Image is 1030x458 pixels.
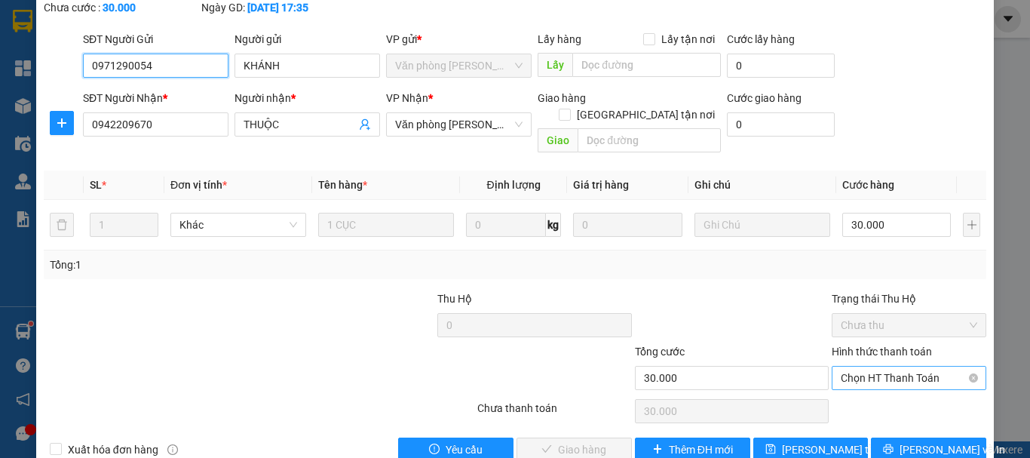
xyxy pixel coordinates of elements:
div: Người nhận [235,90,380,106]
span: Cước hàng [842,179,894,191]
span: Tên hàng [318,179,367,191]
span: close-circle [969,373,978,383]
label: Cước giao hàng [727,92,802,104]
input: VD: Bàn, Ghế [318,213,454,237]
span: Khác [179,214,297,236]
div: SĐT Người Nhận [83,90,228,106]
div: SĐT Người Gửi [83,31,228,48]
span: Văn phòng Hồ Chí Minh [395,54,523,77]
div: Người gửi [235,31,380,48]
input: Ghi Chú [694,213,830,237]
span: Tổng cước [635,346,685,358]
div: Chưa thanh toán [476,400,633,426]
span: Chọn HT Thanh Toán [841,367,977,389]
button: plus [50,111,74,135]
input: 0 [573,213,682,237]
span: Lấy [538,53,572,77]
span: plus [51,117,73,129]
span: info-circle [167,444,178,455]
span: SL [90,179,102,191]
span: Xuất hóa đơn hàng [62,441,164,458]
span: Giao hàng [538,92,586,104]
span: Đơn vị tính [170,179,227,191]
div: Tổng: 1 [50,257,399,273]
span: save [765,444,776,456]
span: printer [883,444,894,456]
span: exclamation-circle [429,444,440,456]
span: Thu Hộ [437,293,472,305]
span: Thêm ĐH mới [669,441,733,458]
span: plus [652,444,663,456]
span: user-add [359,118,371,131]
span: kg [546,213,561,237]
span: Giao [538,128,578,152]
span: [GEOGRAPHIC_DATA] tận nơi [571,106,721,123]
span: Văn phòng Tắc Vân [395,113,523,136]
div: Trạng thái Thu Hộ [832,290,986,307]
span: Giá trị hàng [573,179,629,191]
span: Định lượng [486,179,540,191]
button: delete [50,213,74,237]
label: Cước lấy hàng [727,33,795,45]
input: Dọc đường [578,128,721,152]
label: Hình thức thanh toán [832,346,932,358]
span: [PERSON_NAME] thay đổi [782,441,903,458]
span: Lấy hàng [538,33,581,45]
input: Dọc đường [572,53,721,77]
div: VP gửi [386,31,532,48]
b: 30.000 [103,2,136,14]
span: VP Nhận [386,92,428,104]
span: Lấy tận nơi [655,31,721,48]
span: [PERSON_NAME] và In [900,441,1005,458]
th: Ghi chú [688,171,836,200]
span: Chưa thu [841,314,977,337]
span: Yêu cầu [446,441,483,458]
input: Cước giao hàng [727,112,835,137]
b: [DATE] 17:35 [247,2,308,14]
button: plus [963,213,980,237]
input: Cước lấy hàng [727,54,835,78]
